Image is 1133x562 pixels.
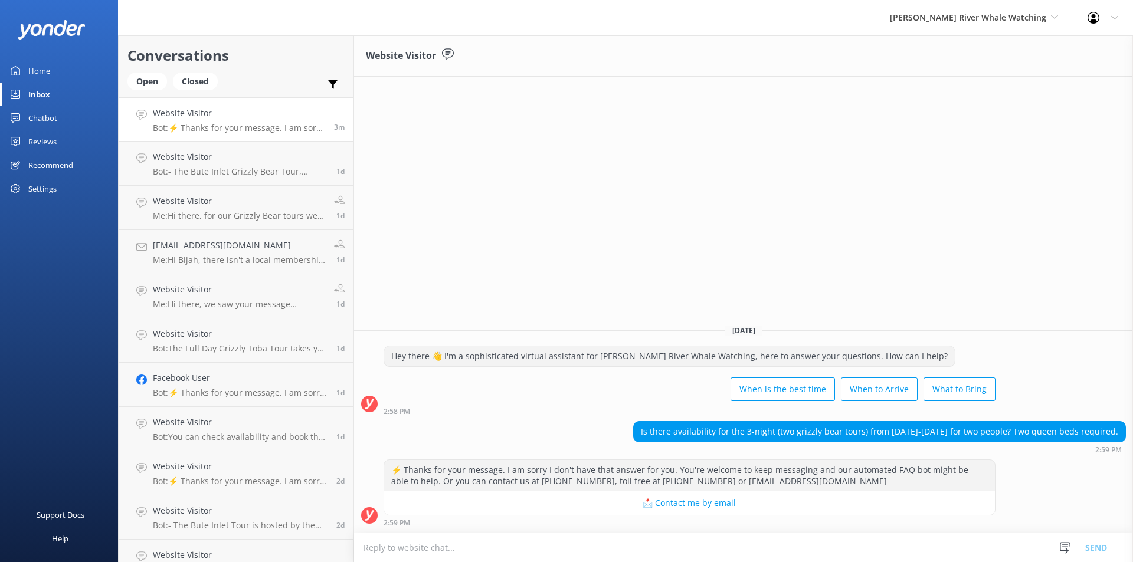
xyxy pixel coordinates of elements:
span: Sep 08 2025 01:48pm (UTC -07:00) America/Tijuana [336,166,345,176]
img: yonder-white-logo.png [18,20,86,40]
h4: Website Visitor [153,504,328,517]
h4: Website Visitor [153,150,328,163]
div: Home [28,59,50,83]
h4: Website Visitor [153,548,328,561]
p: Bot: - The Bute Inlet Grizzly Bear Tour, hosted by the Homalco First Nation, takes place along th... [153,166,328,177]
a: Website VisitorBot:⚡ Thanks for your message. I am sorry I don't have that answer for you. You're... [119,451,353,495]
div: Inbox [28,83,50,106]
div: Sep 09 2025 02:59pm (UTC -07:00) America/Tijuana [633,445,1126,453]
p: Me: HI Bijah, there isn't a local membership price available for the Grizzly Bear Getaway Package... [153,255,325,265]
div: Closed [173,73,218,90]
strong: 2:58 PM [384,408,410,415]
span: Sep 09 2025 02:59pm (UTC -07:00) America/Tijuana [334,122,345,132]
h2: Conversations [127,44,345,67]
a: Open [127,74,173,87]
a: Website VisitorBot:- The Bute Inlet Grizzly Bear Tour, hosted by the Homalco First Nation, takes ... [119,142,353,186]
a: [EMAIL_ADDRESS][DOMAIN_NAME]Me:HI Bijah, there isn't a local membership price available for the G... [119,230,353,274]
div: Is there availability for the 3-night (two grizzly bear tours) from [DATE]-[DATE] for two people?... [634,422,1125,442]
div: Chatbot [28,106,57,130]
span: Sep 08 2025 01:18pm (UTC -07:00) America/Tijuana [336,255,345,265]
a: Website VisitorBot:- The Bute Inlet Tour is hosted by the Homalco First Nation along the Orford R... [119,495,353,540]
button: What to Bring [924,377,996,401]
span: Sep 07 2025 08:17am (UTC -07:00) America/Tijuana [336,520,345,530]
h3: Website Visitor [366,48,436,64]
a: Website VisitorMe:Hi there, for our Grizzly Bear tours we only take our covered boats on those to... [119,186,353,230]
span: Sep 07 2025 01:56pm (UTC -07:00) America/Tijuana [336,476,345,486]
h4: Website Visitor [153,327,328,340]
a: Website VisitorBot:The Full Day Grizzly Toba Tour takes you on a scenic cruise through Discovery ... [119,318,353,363]
a: Closed [173,74,224,87]
div: Reviews [28,130,57,153]
span: Sep 07 2025 05:35pm (UTC -07:00) America/Tijuana [336,432,345,442]
h4: Website Visitor [153,195,325,208]
div: ⚡ Thanks for your message. I am sorry I don't have that answer for you. You're welcome to keep me... [384,460,995,491]
span: Sep 08 2025 01:17pm (UTC -07:00) America/Tijuana [336,299,345,309]
div: Hey there 👋 I'm a sophisticated virtual assistant for [PERSON_NAME] River Whale Watching, here to... [384,346,955,366]
div: Recommend [28,153,73,177]
div: Support Docs [37,503,84,527]
button: 📩 Contact me by email [384,491,995,515]
p: Bot: ⚡ Thanks for your message. I am sorry I don't have that answer for you. You're welcome to ke... [153,476,328,487]
p: Bot: ⚡ Thanks for your message. I am sorry I don't have that answer for you. You're welcome to ke... [153,123,325,133]
a: Website VisitorBot:⚡ Thanks for your message. I am sorry I don't have that answer for you. You're... [119,97,353,142]
p: Bot: - The Bute Inlet Tour is hosted by the Homalco First Nation along the Orford River and inclu... [153,520,328,531]
a: Website VisitorMe:Hi there, we saw your message regarding [MEDICAL_DATA]. Can you tell us more ab... [119,274,353,318]
p: Me: Hi there, for our Grizzly Bear tours we only take our covered boats on those tours. Our 8:30a... [153,211,325,221]
button: When is the best time [731,377,835,401]
strong: 2:59 PM [1095,446,1122,453]
div: Sep 09 2025 02:58pm (UTC -07:00) America/Tijuana [384,407,996,415]
span: [DATE] [725,326,762,336]
a: Facebook UserBot:⚡ Thanks for your message. I am sorry I don't have that answer for you. You're w... [119,363,353,407]
h4: Website Visitor [153,416,328,429]
span: Sep 08 2025 01:19pm (UTC -07:00) America/Tijuana [336,211,345,221]
div: Open [127,73,167,90]
p: Bot: The Full Day Grizzly Toba Tour takes you on a scenic cruise through Discovery Passage to [GE... [153,343,328,354]
p: Bot: You can check availability and book the Single Day Whale Watch and Kayaking tour online at [... [153,432,328,442]
h4: Facebook User [153,372,328,384]
p: Me: Hi there, we saw your message regarding [MEDICAL_DATA]. Can you tell us more about what quest... [153,299,325,310]
strong: 2:59 PM [384,520,410,527]
span: Sep 08 2025 12:13pm (UTC -07:00) America/Tijuana [336,343,345,353]
button: When to Arrive [841,377,918,401]
h4: Website Visitor [153,460,328,473]
h4: Website Visitor [153,107,325,120]
h4: Website Visitor [153,283,325,296]
p: Bot: ⚡ Thanks for your message. I am sorry I don't have that answer for you. You're welcome to ke... [153,387,328,398]
a: Website VisitorBot:You can check availability and book the Single Day Whale Watch and Kayaking to... [119,407,353,451]
div: Settings [28,177,57,201]
h4: [EMAIL_ADDRESS][DOMAIN_NAME] [153,239,325,252]
span: [PERSON_NAME] River Whale Watching [890,12,1046,23]
div: Sep 09 2025 02:59pm (UTC -07:00) America/Tijuana [384,518,996,527]
span: Sep 07 2025 09:59pm (UTC -07:00) America/Tijuana [336,387,345,397]
div: Help [52,527,68,550]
